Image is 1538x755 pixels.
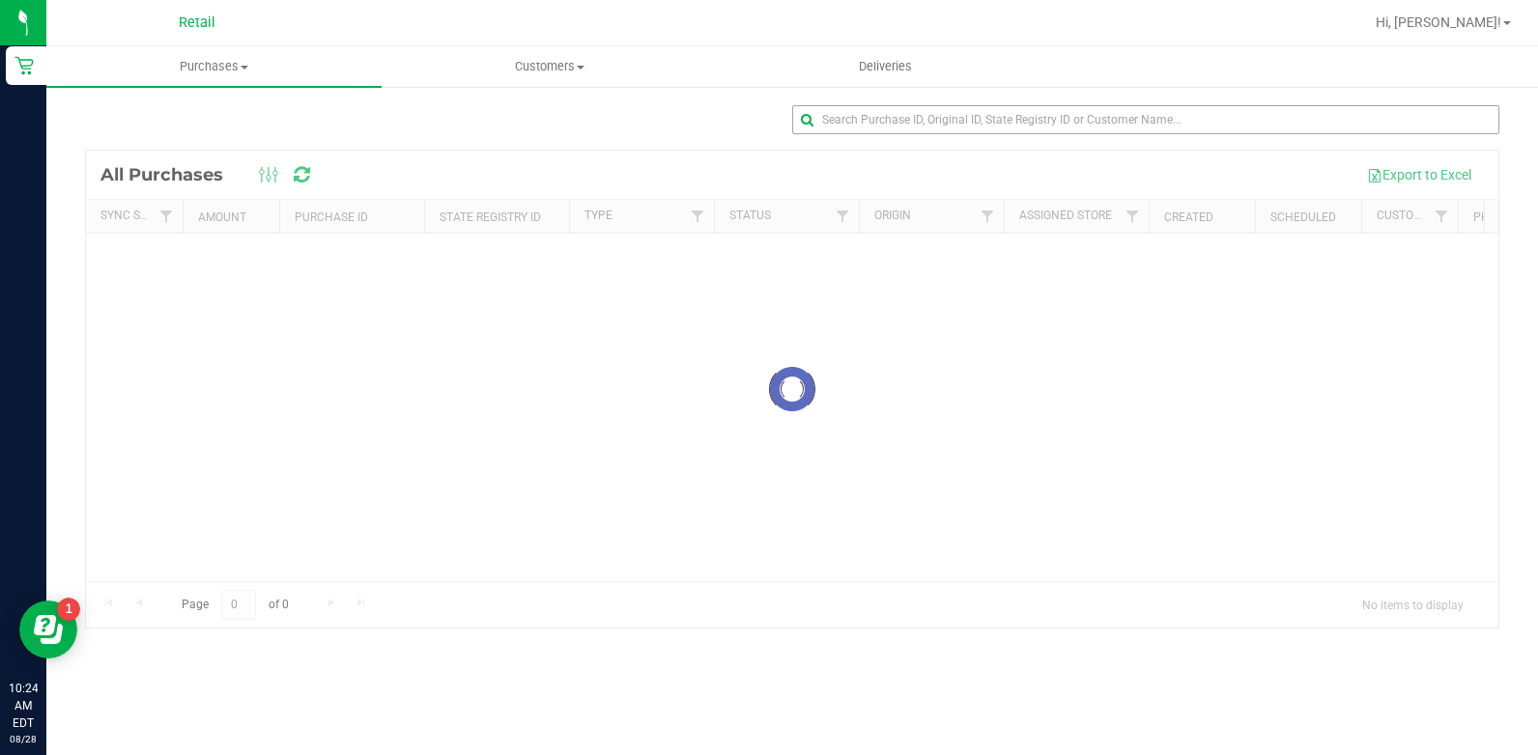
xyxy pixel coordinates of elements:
span: Purchases [46,58,382,75]
span: Retail [179,14,215,31]
span: Deliveries [833,58,938,75]
inline-svg: Retail [14,56,34,75]
p: 08/28 [9,732,38,746]
iframe: Resource center unread badge [57,598,80,621]
a: Deliveries [718,46,1053,87]
span: Hi, [PERSON_NAME]! [1376,14,1501,30]
iframe: Resource center [19,601,77,658]
input: Search Purchase ID, Original ID, State Registry ID or Customer Name... [792,105,1499,134]
a: Customers [382,46,717,87]
span: Customers [383,58,716,75]
a: Purchases [46,46,382,87]
p: 10:24 AM EDT [9,680,38,732]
